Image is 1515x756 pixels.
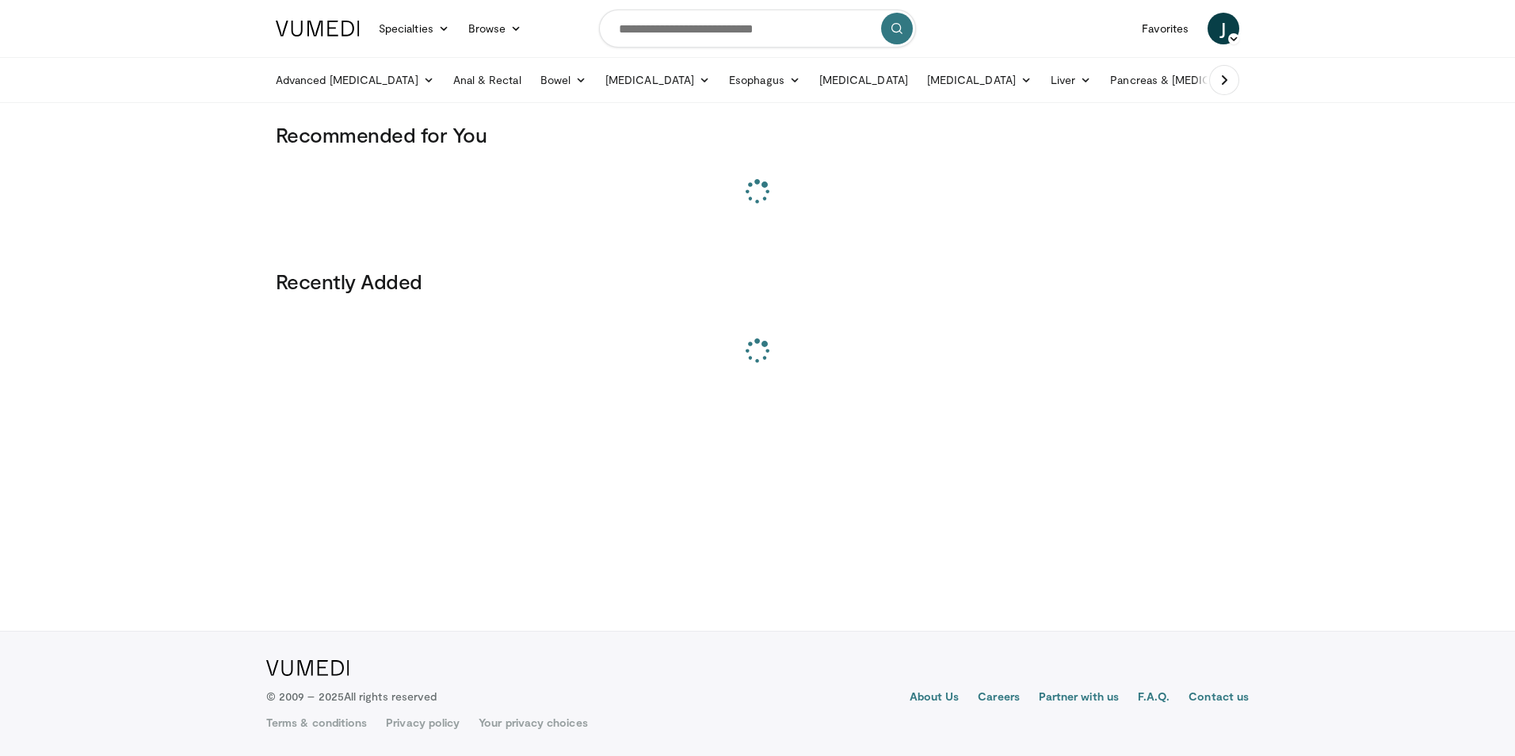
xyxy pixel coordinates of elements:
[479,715,587,731] a: Your privacy choices
[1138,689,1170,708] a: F.A.Q.
[910,689,960,708] a: About Us
[978,689,1020,708] a: Careers
[276,21,360,36] img: VuMedi Logo
[810,64,918,96] a: [MEDICAL_DATA]
[444,64,531,96] a: Anal & Rectal
[1132,13,1198,44] a: Favorites
[1101,64,1286,96] a: Pancreas & [MEDICAL_DATA]
[1189,689,1249,708] a: Contact us
[266,660,349,676] img: VuMedi Logo
[596,64,719,96] a: [MEDICAL_DATA]
[276,269,1239,294] h3: Recently Added
[276,122,1239,147] h3: Recommended for You
[266,64,444,96] a: Advanced [MEDICAL_DATA]
[918,64,1041,96] a: [MEDICAL_DATA]
[531,64,596,96] a: Bowel
[1041,64,1101,96] a: Liver
[459,13,532,44] a: Browse
[369,13,459,44] a: Specialties
[266,715,367,731] a: Terms & conditions
[386,715,460,731] a: Privacy policy
[1208,13,1239,44] a: J
[266,689,437,704] p: © 2009 – 2025
[344,689,437,703] span: All rights reserved
[719,64,810,96] a: Esophagus
[599,10,916,48] input: Search topics, interventions
[1039,689,1119,708] a: Partner with us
